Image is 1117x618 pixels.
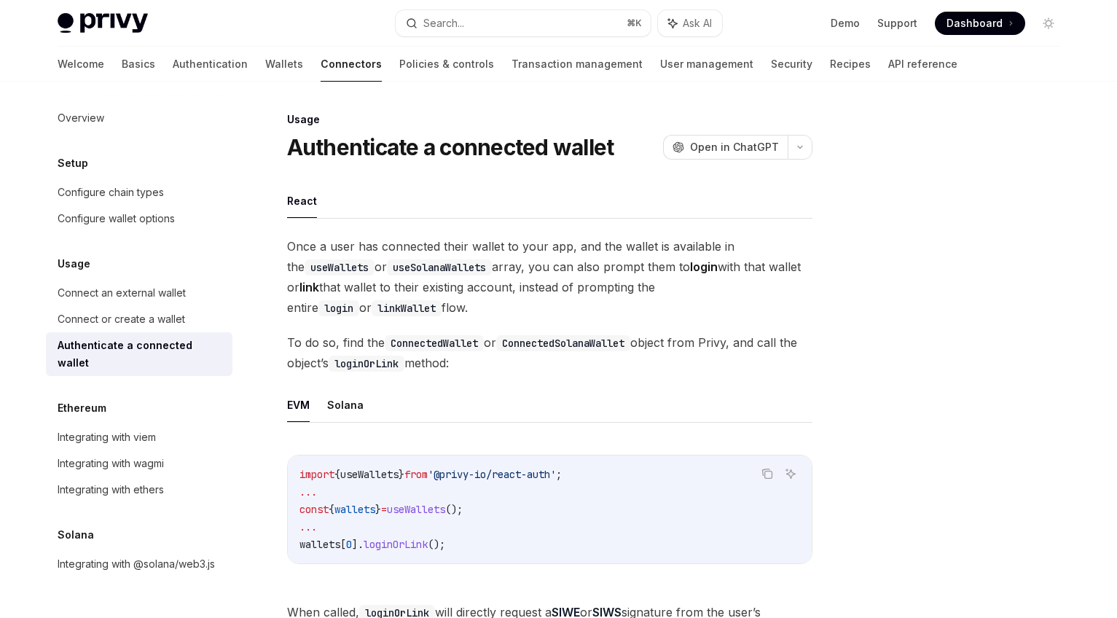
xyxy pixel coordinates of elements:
a: Dashboard [935,12,1025,35]
div: Search... [423,15,464,32]
span: To do so, find the or object from Privy, and call the object’s method: [287,332,812,373]
a: Connect an external wallet [46,280,232,306]
span: Once a user has connected their wallet to your app, and the wallet is available in the or array, ... [287,236,812,318]
div: Configure wallet options [58,210,175,227]
span: { [329,503,334,516]
span: { [334,468,340,481]
a: Integrating with @solana/web3.js [46,551,232,577]
a: Wallets [265,47,303,82]
a: Welcome [58,47,104,82]
button: Ask AI [658,10,722,36]
span: } [375,503,381,516]
div: Authenticate a connected wallet [58,337,224,372]
code: login [318,300,359,316]
span: wallets [299,538,340,551]
a: Integrating with wagmi [46,450,232,477]
span: ... [299,520,317,533]
span: import [299,468,334,481]
div: Integrating with viem [58,429,156,446]
code: linkWallet [372,300,442,316]
div: Usage [287,112,812,127]
button: React [287,184,317,218]
span: 0 [346,538,352,551]
div: Integrating with wagmi [58,455,164,472]
div: Connect or create a wallet [58,310,185,328]
button: Ask AI [781,464,800,483]
span: wallets [334,503,375,516]
a: Recipes [830,47,871,82]
code: useSolanaWallets [387,259,492,275]
span: ... [299,485,317,498]
a: Connect or create a wallet [46,306,232,332]
a: Support [877,16,917,31]
a: Overview [46,105,232,131]
a: Configure chain types [46,179,232,206]
span: Dashboard [946,16,1003,31]
span: useWallets [387,503,445,516]
span: Open in ChatGPT [690,140,779,154]
a: Authenticate a connected wallet [46,332,232,376]
span: ; [556,468,562,481]
div: Integrating with ethers [58,481,164,498]
div: Connect an external wallet [58,284,186,302]
a: Basics [122,47,155,82]
a: Policies & controls [399,47,494,82]
span: (); [445,503,463,516]
a: Authentication [173,47,248,82]
code: loginOrLink [329,356,404,372]
a: Configure wallet options [46,206,232,232]
a: Transaction management [512,47,643,82]
span: ⌘ K [627,17,642,29]
span: const [299,503,329,516]
a: Integrating with ethers [46,477,232,503]
button: Search...⌘K [396,10,651,36]
span: '@privy-io/react-auth' [428,468,556,481]
img: light logo [58,13,148,34]
div: Integrating with @solana/web3.js [58,555,215,573]
span: useWallets [340,468,399,481]
a: API reference [888,47,957,82]
button: Copy the contents from the code block [758,464,777,483]
span: (); [428,538,445,551]
a: Integrating with viem [46,424,232,450]
span: Ask AI [683,16,712,31]
a: Demo [831,16,860,31]
button: Solana [327,388,364,422]
code: ConnectedWallet [385,335,484,351]
a: Security [771,47,812,82]
a: User management [660,47,753,82]
span: ]. [352,538,364,551]
h5: Ethereum [58,399,106,417]
h5: Solana [58,526,94,544]
span: } [399,468,404,481]
button: Toggle dark mode [1037,12,1060,35]
strong: login [690,259,718,274]
div: Overview [58,109,104,127]
a: Connectors [321,47,382,82]
h1: Authenticate a connected wallet [287,134,614,160]
h5: Setup [58,154,88,172]
span: [ [340,538,346,551]
span: from [404,468,428,481]
span: loginOrLink [364,538,428,551]
button: Open in ChatGPT [663,135,788,160]
code: useWallets [305,259,375,275]
h5: Usage [58,255,90,273]
strong: link [299,280,319,294]
div: Configure chain types [58,184,164,201]
span: = [381,503,387,516]
button: EVM [287,388,310,422]
code: ConnectedSolanaWallet [496,335,630,351]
